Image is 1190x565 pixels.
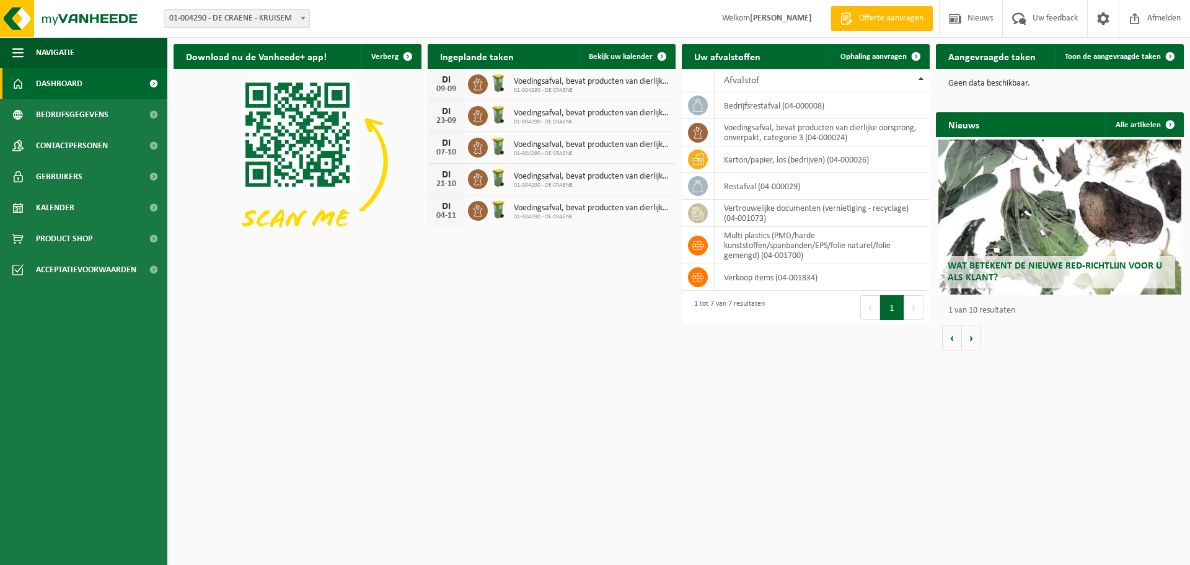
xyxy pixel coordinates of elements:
p: Geen data beschikbaar. [948,79,1171,88]
span: Contactpersonen [36,130,108,161]
td: vertrouwelijke documenten (vernietiging - recyclage) (04-001073) [715,200,930,227]
span: Toon de aangevraagde taken [1065,53,1161,61]
td: voedingsafval, bevat producten van dierlijke oorsprong, onverpakt, categorie 3 (04-000024) [715,119,930,146]
td: multi plastics (PMD/harde kunststoffen/spanbanden/EPS/folie naturel/folie gemengd) (04-001700) [715,227,930,264]
span: Voedingsafval, bevat producten van dierlijke oorsprong, onverpakt, categorie 3 [514,172,669,182]
span: Gebruikers [36,161,82,192]
button: 1 [880,295,904,320]
span: Acceptatievoorwaarden [36,254,136,285]
span: Navigatie [36,37,74,68]
img: WB-0140-HPE-GN-50 [488,199,509,220]
a: Toon de aangevraagde taken [1055,44,1183,69]
a: Ophaling aanvragen [831,44,928,69]
div: DI [434,75,459,85]
img: WB-0140-HPE-GN-50 [488,104,509,125]
p: 1 van 10 resultaten [948,306,1178,315]
span: 01-004290 - DE CRAENE [514,118,669,126]
button: Vorige [942,326,962,350]
h2: Nieuws [936,112,992,136]
a: Offerte aanvragen [831,6,933,31]
img: WB-0140-HPE-GN-50 [488,136,509,157]
span: Kalender [36,192,74,223]
span: Bekijk uw kalender [589,53,653,61]
span: Dashboard [36,68,82,99]
span: 01-004290 - DE CRAENE [514,213,669,221]
img: Download de VHEPlus App [174,69,421,255]
button: Verberg [361,44,420,69]
span: Bedrijfsgegevens [36,99,108,130]
button: Next [904,295,923,320]
a: Alle artikelen [1106,112,1183,137]
a: Bekijk uw kalender [579,44,674,69]
div: 04-11 [434,211,459,220]
span: Verberg [371,53,399,61]
strong: [PERSON_NAME] [750,14,812,23]
td: verkoop items (04-001834) [715,264,930,291]
span: 01-004290 - DE CRAENE - KRUISEM [164,9,310,28]
span: Voedingsafval, bevat producten van dierlijke oorsprong, onverpakt, categorie 3 [514,140,669,150]
span: Ophaling aanvragen [840,53,907,61]
div: 07-10 [434,148,459,157]
span: Product Shop [36,223,92,254]
img: WB-0140-HPE-GN-50 [488,167,509,189]
span: Afvalstof [724,76,759,86]
div: 21-10 [434,180,459,189]
div: 09-09 [434,85,459,94]
td: karton/papier, los (bedrijven) (04-000026) [715,146,930,173]
img: WB-0140-HPE-GN-50 [488,73,509,94]
span: 01-004290 - DE CRAENE [514,87,669,94]
td: restafval (04-000029) [715,173,930,200]
span: 01-004290 - DE CRAENE [514,150,669,158]
div: 23-09 [434,117,459,125]
span: 01-004290 - DE CRAENE - KRUISEM [164,10,309,27]
div: DI [434,107,459,117]
span: Voedingsafval, bevat producten van dierlijke oorsprong, onverpakt, categorie 3 [514,109,669,118]
div: DI [434,170,459,180]
a: Wat betekent de nieuwe RED-richtlijn voor u als klant? [938,140,1181,295]
span: Offerte aanvragen [856,12,927,25]
td: bedrijfsrestafval (04-000008) [715,92,930,119]
h2: Download nu de Vanheede+ app! [174,44,339,68]
div: 1 tot 7 van 7 resultaten [688,294,765,321]
span: Voedingsafval, bevat producten van dierlijke oorsprong, onverpakt, categorie 3 [514,77,669,87]
div: DI [434,138,459,148]
button: Volgende [962,326,981,350]
h2: Aangevraagde taken [936,44,1048,68]
span: Wat betekent de nieuwe RED-richtlijn voor u als klant? [948,261,1162,283]
h2: Uw afvalstoffen [682,44,773,68]
button: Previous [860,295,880,320]
div: DI [434,202,459,211]
span: Voedingsafval, bevat producten van dierlijke oorsprong, onverpakt, categorie 3 [514,203,669,213]
span: 01-004290 - DE CRAENE [514,182,669,189]
h2: Ingeplande taken [428,44,526,68]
